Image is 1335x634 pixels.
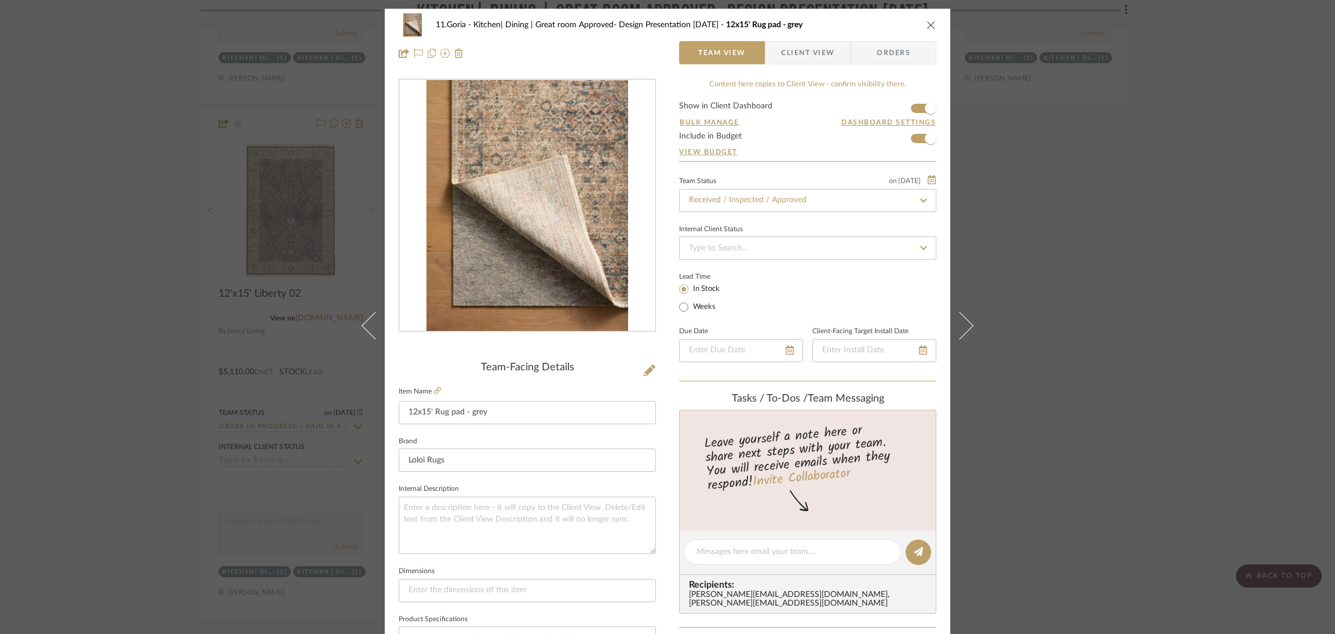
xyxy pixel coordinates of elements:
[399,80,655,331] div: 0
[689,580,931,590] span: Recipients:
[399,401,656,424] input: Enter Item Name
[473,21,726,29] span: Kitchen| Dining | Great room Approved- Design Presentation [DATE]
[678,418,938,495] div: Leave yourself a note here or share next steps with your team. You will receive emails when they ...
[812,329,909,334] label: Client-Facing Target Install Date
[679,282,739,314] mat-radio-group: Select item type
[436,21,473,29] span: 11.Goria
[781,41,834,64] span: Client View
[426,80,628,331] img: f8053c7c-0003-421b-bc22-f3bbbe65dd2d_436x436.jpg
[399,439,417,444] label: Brand
[926,20,936,30] button: close
[454,49,464,58] img: Remove from project
[689,591,931,609] div: [PERSON_NAME][EMAIL_ADDRESS][DOMAIN_NAME] , [PERSON_NAME][EMAIL_ADDRESS][DOMAIN_NAME]
[679,236,936,260] input: Type to Search…
[679,227,743,232] div: Internal Client Status
[679,117,740,127] button: Bulk Manage
[752,464,851,493] a: Invite Collaborator
[841,117,936,127] button: Dashboard Settings
[399,449,656,472] input: Enter Brand
[399,617,468,622] label: Product Specifications
[679,189,936,212] input: Type to Search…
[691,302,716,312] label: Weeks
[732,393,808,404] span: Tasks / To-Dos /
[726,21,803,29] span: 12x15' Rug pad - grey
[691,284,720,294] label: In Stock
[399,13,426,37] img: f8053c7c-0003-421b-bc22-f3bbbe65dd2d_48x40.jpg
[679,271,739,282] label: Lead Time
[399,362,656,374] div: Team-Facing Details
[399,486,459,492] label: Internal Description
[679,147,936,156] a: View Budget
[679,79,936,90] div: Content here copies to Client View - confirm visibility there.
[679,393,936,406] div: team Messaging
[679,178,716,184] div: Team Status
[864,41,923,64] span: Orders
[399,387,441,396] label: Item Name
[399,579,656,602] input: Enter the dimensions of this item
[812,339,936,362] input: Enter Install Date
[679,329,708,334] label: Due Date
[889,177,897,184] span: on
[679,339,803,362] input: Enter Due Date
[399,569,435,574] label: Dimensions
[897,177,922,185] span: [DATE]
[698,41,746,64] span: Team View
